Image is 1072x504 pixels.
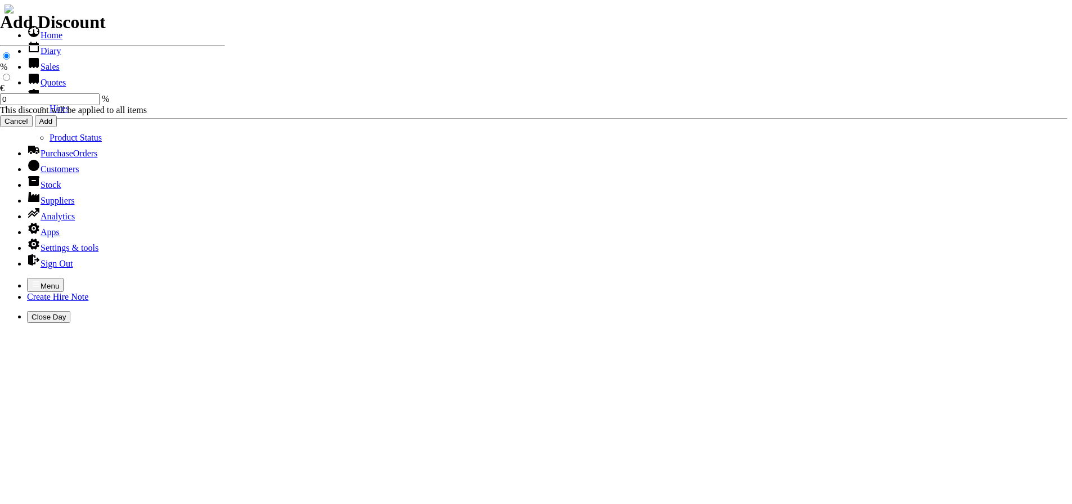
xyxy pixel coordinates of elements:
ul: Hire Notes [27,103,1067,143]
a: Customers [27,164,79,174]
button: Menu [27,278,64,292]
a: Analytics [27,211,75,221]
a: Settings & tools [27,243,98,253]
input: Add [35,115,57,127]
button: Close Day [27,311,70,323]
li: Stock [27,174,1067,190]
a: Sign Out [27,259,73,268]
li: Suppliers [27,190,1067,206]
a: Create Hire Note [27,292,88,301]
a: Product Status [50,133,102,142]
li: Sales [27,56,1067,72]
input: € [3,74,10,81]
a: Stock [27,180,61,190]
li: Hire Notes [27,88,1067,143]
input: % [3,52,10,60]
a: Apps [27,227,60,237]
a: PurchaseOrders [27,148,97,158]
span: % [102,94,109,103]
a: Suppliers [27,196,74,205]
